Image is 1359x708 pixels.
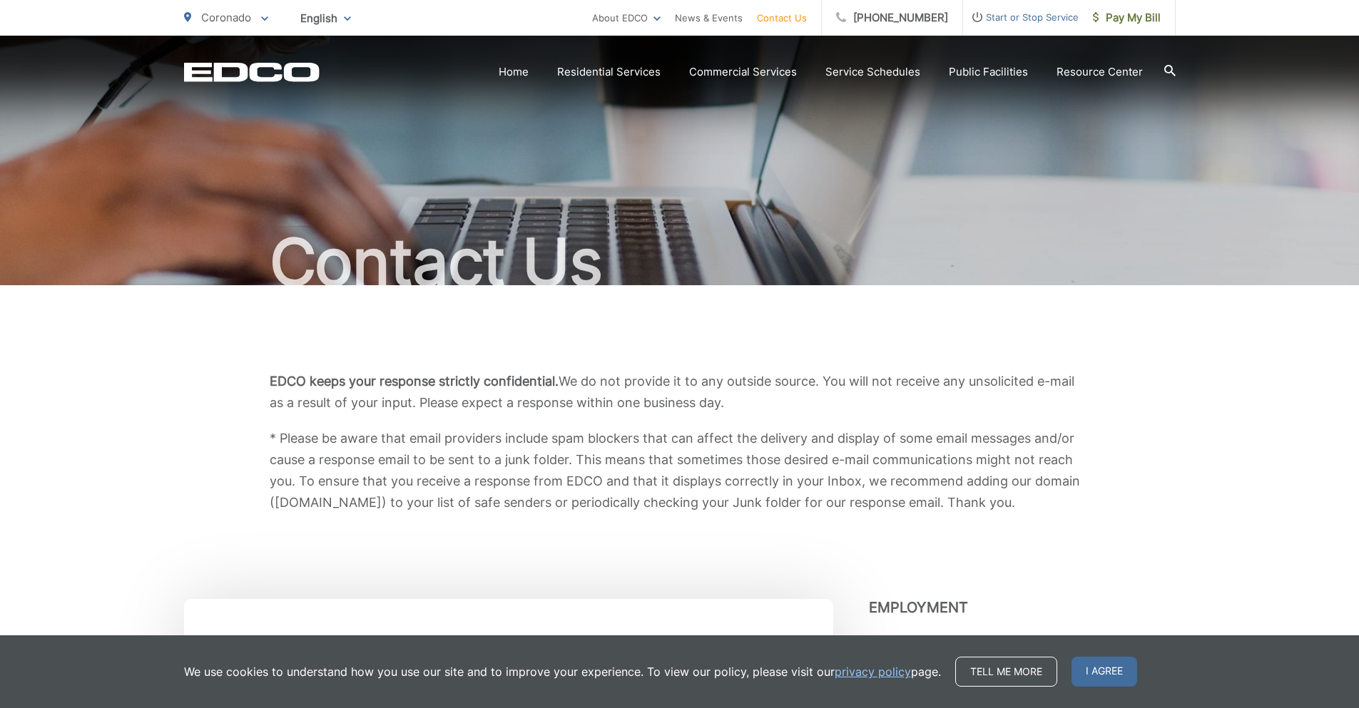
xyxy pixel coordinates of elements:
[184,227,1176,298] h1: Contact Us
[499,63,529,81] a: Home
[1093,9,1161,26] span: Pay My Bill
[757,9,807,26] a: Contact Us
[270,371,1090,414] p: We do not provide it to any outside source. You will not receive any unsolicited e-mail as a resu...
[949,63,1028,81] a: Public Facilities
[1057,63,1143,81] a: Resource Center
[689,63,797,81] a: Commercial Services
[1072,657,1137,687] span: I agree
[869,632,1117,649] a: Download Our Employment Application
[184,62,320,82] a: EDCD logo. Return to the homepage.
[675,9,743,26] a: News & Events
[869,599,1176,616] h3: Employment
[270,374,559,389] b: EDCO keeps your response strictly confidential.
[835,663,911,680] a: privacy policy
[270,428,1090,513] p: * Please be aware that email providers include spam blockers that can affect the delivery and dis...
[290,6,362,31] span: English
[557,63,661,81] a: Residential Services
[955,657,1057,687] a: Tell me more
[184,663,941,680] p: We use cookies to understand how you use our site and to improve your experience. To view our pol...
[825,63,920,81] a: Service Schedules
[592,9,661,26] a: About EDCO
[201,11,251,24] span: Coronado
